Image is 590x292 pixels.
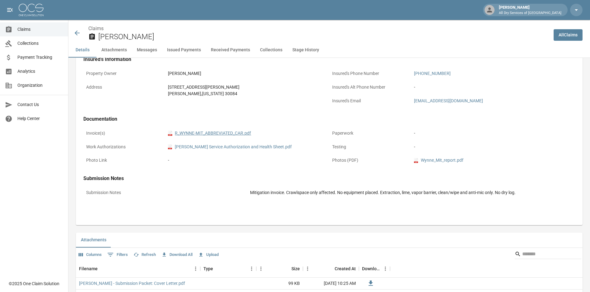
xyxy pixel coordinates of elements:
[329,81,411,93] p: Insured's Alt Phone Number
[83,141,165,153] p: Work Authorizations
[303,264,312,273] button: Menu
[554,29,583,41] a: AllClaims
[414,98,483,103] a: [EMAIL_ADDRESS][DOMAIN_NAME]
[414,130,572,137] div: -
[76,260,200,277] div: Filename
[329,127,411,139] p: Paperwork
[9,280,59,287] div: © 2025 One Claim Solution
[255,43,287,58] button: Collections
[303,278,359,290] div: [DATE] 10:25 AM
[329,154,411,166] p: Photos (PDF)
[76,233,111,248] button: Attachments
[168,130,251,137] a: pdfR_WYNNE-MIT_ABBREVIATED_CAR.pdf
[250,189,572,196] div: Mitigation invoice. Crawlspace only affected. No equipment placed. Extraction, lime, vapor barrie...
[98,32,549,41] h2: [PERSON_NAME]
[83,67,165,80] p: Property Owner
[106,250,129,260] button: Show filters
[132,43,162,58] button: Messages
[68,43,96,58] button: Details
[200,260,256,277] div: Type
[496,4,564,16] div: [PERSON_NAME]
[83,127,165,139] p: Invoice(s)
[68,43,590,58] div: anchor tabs
[203,260,213,277] div: Type
[83,56,575,63] h4: Insured's Information
[499,11,561,16] p: All Dry Services of [GEOGRAPHIC_DATA]
[79,280,185,286] a: [PERSON_NAME] - Submission Packet: Cover Letter.pdf
[191,264,200,273] button: Menu
[88,25,104,31] a: Claims
[329,95,411,107] p: Insured's Email
[17,40,63,47] span: Collections
[197,250,220,260] button: Upload
[132,250,157,260] button: Refresh
[414,157,463,164] a: pdfWynne_Mit_report.pdf
[83,116,575,122] h4: Documentation
[256,264,266,273] button: Menu
[362,260,381,277] div: Download
[168,70,326,77] div: [PERSON_NAME]
[96,43,132,58] button: Attachments
[83,81,165,93] p: Address
[247,264,256,273] button: Menu
[168,157,326,164] div: -
[168,84,326,90] div: [STREET_ADDRESS][PERSON_NAME]
[414,71,451,76] a: [PHONE_NUMBER]
[256,260,303,277] div: Size
[17,54,63,61] span: Payment Tracking
[4,4,16,16] button: open drawer
[17,26,63,33] span: Claims
[291,260,300,277] div: Size
[515,249,581,260] div: Search
[168,144,292,150] a: pdf[PERSON_NAME] Service Authorization and Health Sheet.pdf
[162,43,206,58] button: Issued Payments
[83,187,247,199] p: Submission Notes
[160,250,194,260] button: Download All
[206,43,255,58] button: Received Payments
[88,25,549,32] nav: breadcrumb
[329,67,411,80] p: Insured's Phone Number
[79,260,98,277] div: Filename
[76,233,583,248] div: related-list tabs
[83,154,165,166] p: Photo Link
[77,250,103,260] button: Select columns
[287,43,324,58] button: Stage History
[17,82,63,89] span: Organization
[17,115,63,122] span: Help Center
[381,264,390,273] button: Menu
[168,90,326,97] div: [PERSON_NAME] , [US_STATE] 30084
[329,141,411,153] p: Testing
[17,68,63,75] span: Analytics
[19,4,44,16] img: ocs-logo-white-transparent.png
[303,260,359,277] div: Created At
[414,144,572,150] div: -
[414,84,572,90] div: -
[17,101,63,108] span: Contact Us
[359,260,390,277] div: Download
[256,278,303,290] div: 99 KB
[335,260,356,277] div: Created At
[83,175,575,182] h4: Submission Notes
